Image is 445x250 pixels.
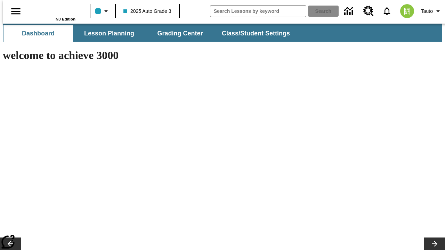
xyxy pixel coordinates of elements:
[424,237,445,250] button: Lesson carousel, Next
[3,25,296,42] div: SubNavbar
[30,3,75,17] a: Home
[74,25,144,42] button: Lesson Planning
[123,8,171,15] span: 2025 Auto Grade 3
[6,1,26,22] button: Open side menu
[418,5,445,17] button: Profile/Settings
[30,2,75,21] div: Home
[56,17,75,21] span: NJ Edition
[400,4,414,18] img: avatar image
[92,5,113,17] button: Class color is light blue. Change class color
[145,25,215,42] button: Grading Center
[421,8,433,15] span: Tauto
[359,2,378,20] a: Resource Center, Will open in new tab
[3,49,303,62] h1: welcome to achieve 3000
[3,25,73,42] button: Dashboard
[3,24,442,42] div: SubNavbar
[210,6,306,17] input: search field
[378,2,396,20] a: Notifications
[216,25,296,42] button: Class/Student Settings
[340,2,359,21] a: Data Center
[396,2,418,20] button: Select a new avatar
